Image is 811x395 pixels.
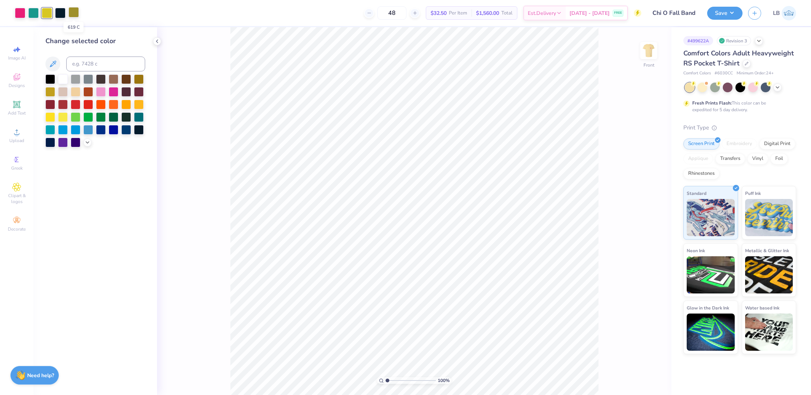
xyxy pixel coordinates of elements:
span: Standard [687,189,706,197]
span: FREE [614,10,622,16]
span: Comfort Colors [683,70,711,77]
span: $1,560.00 [476,9,499,17]
span: Per Item [449,9,467,17]
span: LB [773,9,780,17]
span: [DATE] - [DATE] [569,9,610,17]
a: LB [773,6,796,20]
span: Comfort Colors Adult Heavyweight RS Pocket T-Shirt [683,49,794,68]
img: Front [641,43,656,58]
div: Print Type [683,123,796,132]
span: Image AI [8,55,26,61]
div: 619 C [64,22,84,32]
span: $32.50 [431,9,447,17]
div: Rhinestones [683,168,719,179]
img: Laken Brown [782,6,796,20]
span: Greek [11,165,23,171]
div: Vinyl [747,153,768,164]
div: Foil [770,153,788,164]
img: Neon Ink [687,256,735,293]
div: Front [644,62,654,68]
input: Untitled Design [647,6,702,20]
img: Metallic & Glitter Ink [745,256,793,293]
div: Revision 3 [717,36,751,45]
button: Save [707,7,743,20]
span: Upload [9,138,24,144]
input: e.g. 7428 c [66,57,145,71]
input: – – [377,6,406,20]
strong: Fresh Prints Flash: [692,100,732,106]
span: Clipart & logos [4,193,30,205]
span: Glow in the Dark Ink [687,304,729,312]
img: Puff Ink [745,199,793,236]
span: Puff Ink [745,189,761,197]
span: Neon Ink [687,247,705,254]
span: Water based Ink [745,304,779,312]
span: Add Text [8,110,26,116]
span: Est. Delivery [528,9,556,17]
div: # 499622A [683,36,713,45]
img: Water based Ink [745,314,793,351]
span: Decorate [8,226,26,232]
span: # 6030CC [715,70,733,77]
div: Digital Print [759,138,795,150]
span: Designs [9,83,25,89]
div: Screen Print [683,138,719,150]
div: Applique [683,153,713,164]
span: Minimum Order: 24 + [737,70,774,77]
span: Metallic & Glitter Ink [745,247,789,254]
span: 100 % [438,377,450,384]
span: Total [501,9,513,17]
div: Transfers [715,153,745,164]
div: Change selected color [45,36,145,46]
img: Glow in the Dark Ink [687,314,735,351]
div: This color can be expedited for 5 day delivery. [692,100,784,113]
img: Standard [687,199,735,236]
div: Embroidery [722,138,757,150]
strong: Need help? [27,372,54,379]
